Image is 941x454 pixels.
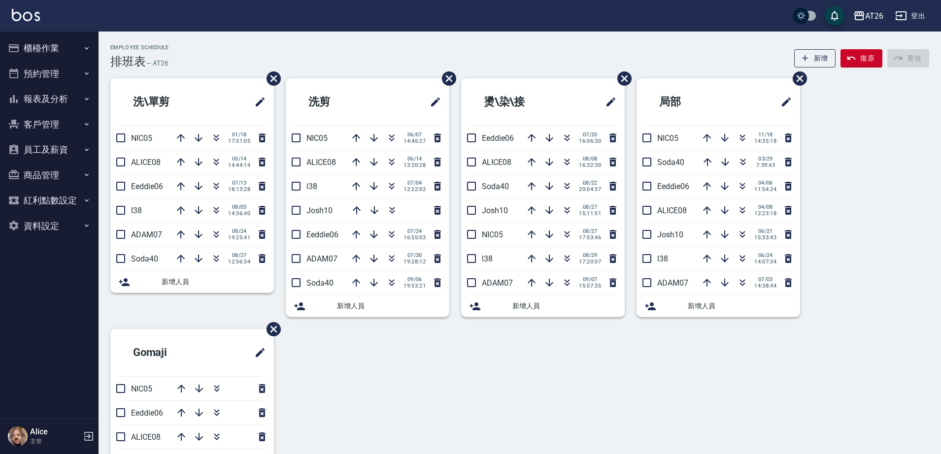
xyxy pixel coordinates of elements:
[579,138,601,144] span: 16:06:30
[403,283,426,289] span: 19:53:21
[131,408,163,418] span: Eeddie06
[228,162,250,168] span: 14:44:14
[657,254,668,263] span: l38
[228,259,250,265] span: 12:56:34
[754,131,776,138] span: 11/18
[579,156,601,162] span: 08/08
[403,252,426,259] span: 07/30
[657,230,683,239] span: Josh10
[579,283,601,289] span: 15:57:35
[482,182,509,191] span: Soda40
[825,6,844,26] button: save
[482,206,508,215] span: Josh10
[424,90,441,114] span: 修改班表的標題
[403,186,426,193] span: 12:22:02
[755,162,776,168] span: 7:39:43
[306,133,328,143] span: NIC05
[579,276,601,283] span: 09/07
[579,162,601,168] span: 16:32:30
[785,64,808,93] span: 刪除班表
[754,283,776,289] span: 14:38:44
[131,182,163,191] span: Eeddie06
[512,301,617,311] span: 新增人員
[657,158,684,167] span: Soda40
[337,301,441,311] span: 新增人員
[435,64,458,93] span: 刪除班表
[754,180,776,186] span: 04/06
[461,295,625,317] div: 新增人員
[259,64,282,93] span: 刪除班表
[688,301,792,311] span: 新增人員
[248,341,266,364] span: 修改班表的標題
[637,295,800,317] div: 新增人員
[4,35,95,61] button: 櫃檯作業
[794,49,836,67] button: 新增
[403,228,426,234] span: 07/24
[306,254,337,263] span: ADAM07
[228,138,250,144] span: 17:51:05
[754,252,776,259] span: 06/24
[30,437,80,446] p: 主管
[754,228,776,234] span: 06/21
[840,49,882,67] button: 復原
[657,133,678,143] span: NIC05
[118,335,215,370] h2: Gomaji
[755,156,776,162] span: 03/29
[754,204,776,210] span: 04/08
[228,186,250,193] span: 18:13:28
[599,90,617,114] span: 修改班表的標題
[228,180,250,186] span: 07/13
[579,186,601,193] span: 20:04:37
[228,156,250,162] span: 05/14
[131,384,152,393] span: NIC05
[12,9,40,21] img: Logo
[657,206,687,215] span: ALICE08
[131,158,161,167] span: ALICE08
[306,158,336,167] span: ALICE08
[403,138,426,144] span: 14:46:27
[4,112,95,137] button: 客戶管理
[482,254,493,263] span: l38
[4,162,95,188] button: 商品管理
[482,230,503,239] span: NIC05
[754,138,776,144] span: 14:35:18
[306,206,333,215] span: Josh10
[228,252,250,259] span: 08/27
[4,137,95,162] button: 員工及薪資
[754,234,776,241] span: 15:33:43
[403,131,426,138] span: 06/07
[146,58,168,68] h6: — AT26
[482,133,514,143] span: Eeddie06
[4,86,95,112] button: 報表及分析
[403,156,426,162] span: 06/14
[754,259,776,265] span: 14:07:34
[579,204,601,210] span: 08/27
[891,7,929,25] button: 登出
[865,10,883,22] div: AT26
[403,180,426,186] span: 07/04
[644,84,735,120] h2: 局部
[286,295,449,317] div: 新增人員
[131,133,152,143] span: NIC05
[306,182,317,191] span: l38
[579,210,601,217] span: 15:11:51
[657,278,688,288] span: ADAM07
[8,426,28,446] img: Person
[657,182,689,191] span: Eeddie06
[162,277,266,287] span: 新增人員
[754,186,776,193] span: 11:54:24
[579,259,601,265] span: 17:20:07
[131,432,161,442] span: ALICE08
[4,188,95,213] button: 紅利點數設定
[403,259,426,265] span: 19:28:12
[110,271,274,293] div: 新增人員
[131,206,142,215] span: l38
[118,84,216,120] h2: 洗\單剪
[579,131,601,138] span: 07/20
[228,210,250,217] span: 14:36:40
[294,84,384,120] h2: 洗剪
[482,158,511,167] span: ALICE08
[4,213,95,239] button: 資料設定
[403,162,426,168] span: 13:20:28
[579,252,601,259] span: 08/29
